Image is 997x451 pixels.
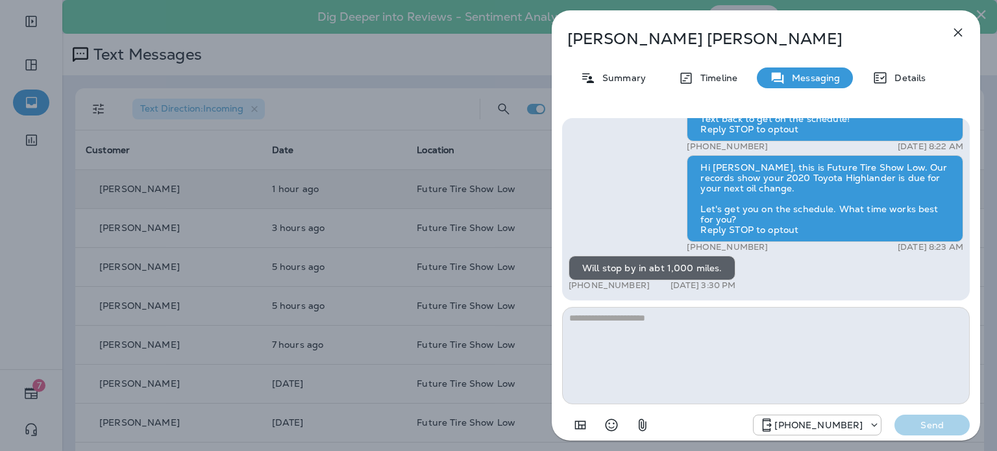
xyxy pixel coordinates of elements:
[687,242,768,252] p: [PHONE_NUMBER]
[754,417,881,433] div: +1 (928) 232-1970
[598,412,624,438] button: Select an emoji
[567,30,922,48] p: [PERSON_NAME] [PERSON_NAME]
[888,73,926,83] p: Details
[569,256,735,280] div: Will stop by in abt 1,000 miles.
[694,73,737,83] p: Timeline
[687,141,768,152] p: [PHONE_NUMBER]
[687,155,963,242] div: Hi [PERSON_NAME], this is Future Tire Show Low. Our records show your 2020 Toyota Highlander is d...
[671,280,736,291] p: [DATE] 3:30 PM
[898,242,963,252] p: [DATE] 8:23 AM
[596,73,646,83] p: Summary
[898,141,963,152] p: [DATE] 8:22 AM
[774,420,863,430] p: [PHONE_NUMBER]
[569,280,650,291] p: [PHONE_NUMBER]
[567,412,593,438] button: Add in a premade template
[785,73,840,83] p: Messaging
